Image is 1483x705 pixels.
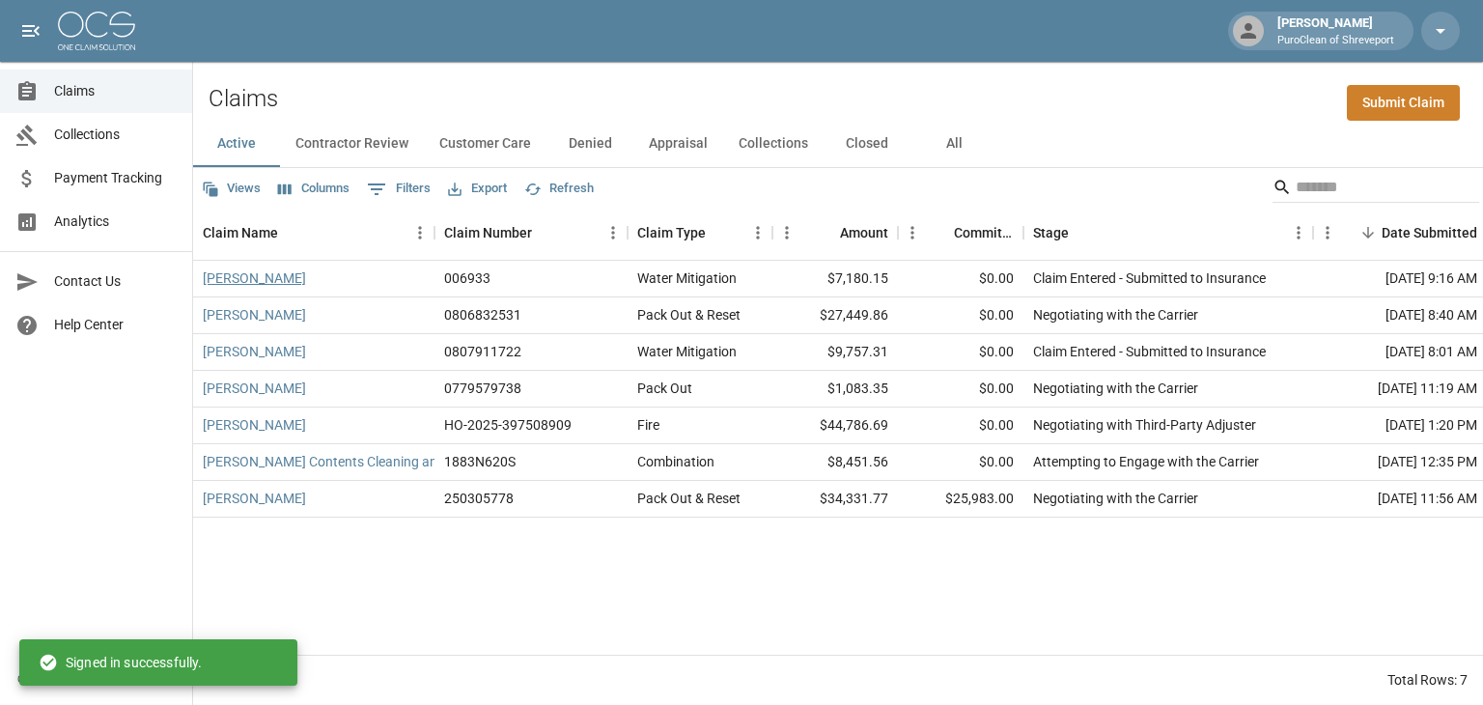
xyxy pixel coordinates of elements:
[434,206,628,260] div: Claim Number
[637,379,692,398] div: Pack Out
[898,481,1023,518] div: $25,983.00
[910,121,997,167] button: All
[203,342,306,361] a: [PERSON_NAME]
[1023,206,1313,260] div: Stage
[898,297,1023,334] div: $0.00
[633,121,723,167] button: Appraisal
[17,669,175,689] div: © 2025 One Claim Solution
[927,219,954,246] button: Sort
[898,218,927,247] button: Menu
[772,206,898,260] div: Amount
[743,218,772,247] button: Menu
[203,379,306,398] a: [PERSON_NAME]
[954,206,1014,260] div: Committed Amount
[273,174,354,204] button: Select columns
[54,81,177,101] span: Claims
[444,452,516,471] div: 1883N620S
[278,219,305,246] button: Sort
[1387,670,1468,690] div: Total Rows: 7
[898,444,1023,481] div: $0.00
[406,218,434,247] button: Menu
[532,219,559,246] button: Sort
[203,489,306,508] a: [PERSON_NAME]
[193,206,434,260] div: Claim Name
[1347,85,1460,121] a: Submit Claim
[706,219,733,246] button: Sort
[444,268,490,288] div: 006933
[54,315,177,335] span: Help Center
[280,121,424,167] button: Contractor Review
[54,211,177,232] span: Analytics
[443,174,512,204] button: Export
[193,121,280,167] button: Active
[898,334,1023,371] div: $0.00
[203,206,278,260] div: Claim Name
[444,206,532,260] div: Claim Number
[1284,218,1313,247] button: Menu
[1033,452,1259,471] div: Attempting to Engage with the Carrier
[637,268,737,288] div: Water Mitigation
[203,305,306,324] a: [PERSON_NAME]
[637,206,706,260] div: Claim Type
[840,206,888,260] div: Amount
[1382,206,1477,260] div: Date Submitted
[203,268,306,288] a: [PERSON_NAME]
[1273,172,1479,207] div: Search
[203,415,306,435] a: [PERSON_NAME]
[1270,14,1402,48] div: [PERSON_NAME]
[898,206,1023,260] div: Committed Amount
[58,12,135,50] img: ocs-logo-white-transparent.png
[12,12,50,50] button: open drawer
[599,218,628,247] button: Menu
[1033,206,1069,260] div: Stage
[1313,218,1342,247] button: Menu
[1033,268,1266,288] div: Claim Entered - Submitted to Insurance
[444,379,521,398] div: 0779579738
[444,415,572,435] div: HO-2025-397508909
[1277,33,1394,49] p: PuroClean of Shreveport
[637,452,714,471] div: Combination
[637,489,741,508] div: Pack Out & Reset
[197,174,266,204] button: Views
[193,121,1483,167] div: dynamic tabs
[1033,342,1266,361] div: Claim Entered - Submitted to Insurance
[813,219,840,246] button: Sort
[1033,415,1256,435] div: Negotiating with Third-Party Adjuster
[203,452,498,471] a: [PERSON_NAME] Contents Cleaning and Packout
[772,334,898,371] div: $9,757.31
[444,342,521,361] div: 0807911722
[772,218,801,247] button: Menu
[1033,305,1198,324] div: Negotiating with the Carrier
[898,408,1023,444] div: $0.00
[209,85,278,113] h2: Claims
[637,342,737,361] div: Water Mitigation
[424,121,546,167] button: Customer Care
[444,305,521,324] div: 0806832531
[772,261,898,297] div: $7,180.15
[39,645,202,680] div: Signed in successfully.
[637,415,659,435] div: Fire
[1069,219,1096,246] button: Sort
[628,206,772,260] div: Claim Type
[1033,489,1198,508] div: Negotiating with the Carrier
[772,297,898,334] div: $27,449.86
[54,125,177,145] span: Collections
[723,121,824,167] button: Collections
[1355,219,1382,246] button: Sort
[1033,379,1198,398] div: Negotiating with the Carrier
[362,174,435,205] button: Show filters
[519,174,599,204] button: Refresh
[54,271,177,292] span: Contact Us
[898,371,1023,408] div: $0.00
[444,489,514,508] div: 250305778
[637,305,741,324] div: Pack Out & Reset
[772,444,898,481] div: $8,451.56
[772,481,898,518] div: $34,331.77
[772,408,898,444] div: $44,786.69
[54,168,177,188] span: Payment Tracking
[772,371,898,408] div: $1,083.35
[898,261,1023,297] div: $0.00
[824,121,910,167] button: Closed
[546,121,633,167] button: Denied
